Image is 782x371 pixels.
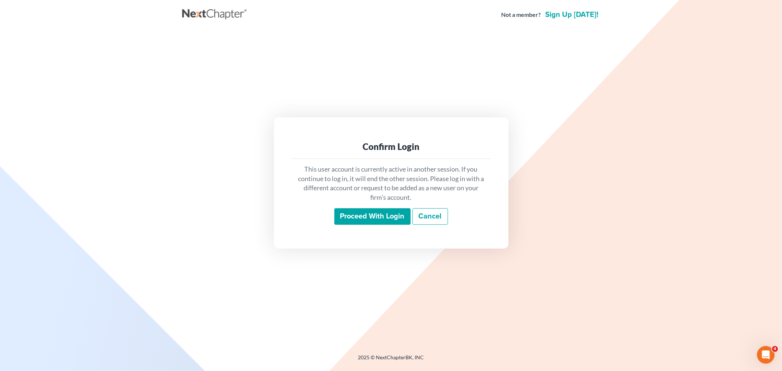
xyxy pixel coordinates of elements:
[772,346,778,352] span: 4
[757,346,775,364] iframe: Intercom live chat
[412,208,448,225] a: Cancel
[297,141,485,153] div: Confirm Login
[544,11,600,18] a: Sign up [DATE]!
[334,208,411,225] input: Proceed with login
[297,165,485,202] p: This user account is currently active in another session. If you continue to log in, it will end ...
[502,11,541,19] strong: Not a member?
[182,354,600,367] div: 2025 © NextChapterBK, INC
